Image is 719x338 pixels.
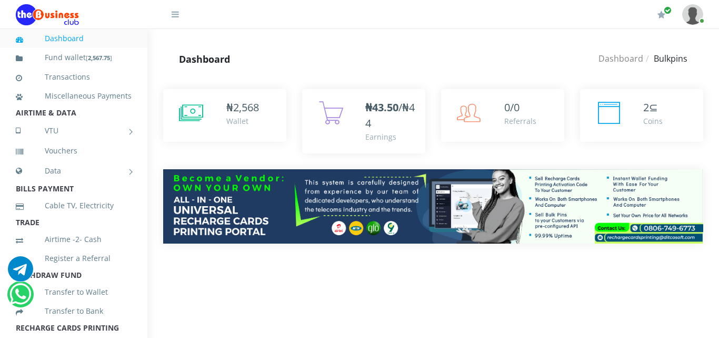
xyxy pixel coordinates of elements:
a: Fund wallet[2,567.75] [16,45,132,70]
a: Chat for support [8,264,33,282]
img: Logo [16,4,79,25]
div: Earnings [365,131,415,142]
div: Wallet [226,115,259,127]
a: Chat for support [9,289,31,307]
span: 2 [643,100,649,114]
div: ⊆ [643,100,663,115]
a: ₦43.50/₦44 Earnings [302,89,425,153]
li: Bulkpins [643,52,687,65]
a: Dashboard [598,53,643,64]
span: 2,568 [233,100,259,114]
a: Airtime -2- Cash [16,227,132,252]
span: 0/0 [504,100,520,114]
img: User [682,4,703,25]
img: multitenant_rcp.png [163,169,703,244]
div: ₦ [226,100,259,115]
a: ₦2,568 Wallet [163,89,286,142]
span: /₦44 [365,100,415,130]
span: Renew/Upgrade Subscription [664,6,672,14]
div: Coins [643,115,663,127]
b: ₦43.50 [365,100,398,114]
a: Data [16,158,132,184]
a: Vouchers [16,139,132,163]
b: 2,567.75 [88,54,110,62]
small: [ ] [86,54,112,62]
a: Transactions [16,65,132,89]
a: Register a Referral [16,246,132,271]
div: Referrals [504,115,536,127]
a: Transfer to Wallet [16,280,132,304]
a: Miscellaneous Payments [16,84,132,108]
a: VTU [16,118,132,144]
a: Dashboard [16,26,132,51]
i: Renew/Upgrade Subscription [657,11,665,19]
a: Cable TV, Electricity [16,194,132,218]
strong: Dashboard [179,53,230,65]
a: 0/0 Referrals [441,89,564,142]
a: Transfer to Bank [16,299,132,323]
